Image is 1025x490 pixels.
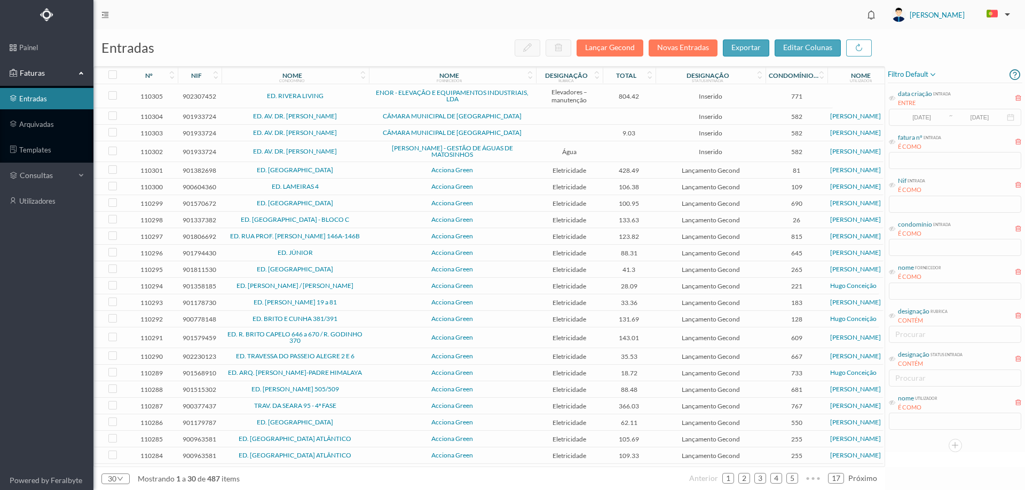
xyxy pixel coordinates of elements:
[723,39,769,57] button: exportar
[605,216,653,224] span: 133.63
[383,128,522,136] a: CÂMARA MUNICIPAL DE [GEOGRAPHIC_DATA]
[731,43,761,52] span: exportar
[539,315,600,323] span: Eletricidade
[768,334,825,342] span: 609
[830,128,881,136] a: [PERSON_NAME]
[545,71,588,79] div: designação
[180,334,219,342] span: 901579459
[431,298,473,306] a: Acciona Green
[658,216,763,224] span: Lançamento Gecond
[605,452,653,460] span: 109.33
[768,216,825,224] span: 26
[577,39,643,57] button: Lançar Gecond
[128,166,175,174] span: 110301
[932,220,951,228] div: entrada
[830,368,877,376] a: Hugo Conceição
[830,385,881,393] a: [PERSON_NAME]
[128,92,175,100] span: 110305
[439,71,459,79] div: nome
[605,334,653,342] span: 143.01
[898,186,925,195] div: É COMO
[768,315,825,323] span: 128
[786,473,798,484] li: 5
[605,435,653,443] span: 105.69
[658,166,763,174] span: Lançamento Gecond
[128,419,175,427] span: 110286
[898,229,951,238] div: É COMO
[658,385,763,393] span: Lançamento Gecond
[431,385,473,393] a: Acciona Green
[128,435,175,443] span: 110285
[145,71,153,79] div: nº
[253,315,337,323] a: ED. BRITO E CUNHA 381/391
[180,166,219,174] span: 901382698
[658,402,763,410] span: Lançamento Gecond
[272,182,319,190] a: ED. LAMEIRAS 4
[222,474,240,483] span: items
[830,166,881,174] a: [PERSON_NAME]
[830,232,881,240] a: [PERSON_NAME]
[850,78,872,83] div: utilizador
[431,182,473,190] a: Acciona Green
[180,249,219,257] span: 901794430
[768,352,825,360] span: 667
[40,8,53,21] img: Logo
[431,215,473,223] a: Acciona Green
[768,113,825,121] span: 582
[828,473,844,484] li: 17
[605,282,653,290] span: 28.09
[689,470,718,487] li: Página Anterior
[431,352,473,360] a: Acciona Green
[769,71,818,79] div: condomínio nº
[658,299,763,307] span: Lançamento Gecond
[431,315,473,323] a: Acciona Green
[768,452,825,460] span: 255
[431,368,473,376] a: Acciona Green
[830,282,877,290] a: Hugo Conceição
[692,78,723,83] div: status entrada
[929,350,963,358] div: status entrada
[768,232,825,240] span: 815
[914,393,937,401] div: utilizador
[539,385,600,393] span: Eletricidade
[771,470,782,486] a: 4
[539,183,600,191] span: Eletricidade
[768,166,825,174] span: 81
[768,282,825,290] span: 221
[539,435,600,443] span: Eletricidade
[848,470,877,487] li: Página Seguinte
[616,71,636,79] div: total
[206,474,222,483] span: 487
[128,216,175,224] span: 110298
[658,419,763,427] span: Lançamento Gecond
[830,451,881,459] a: [PERSON_NAME]
[116,476,123,482] i: icon: down
[898,176,906,186] div: Nif
[658,334,763,342] span: Lançamento Gecond
[649,39,717,57] button: Novas Entradas
[605,266,653,274] span: 41.3
[830,199,881,207] a: [PERSON_NAME]
[605,402,653,410] span: 366.03
[254,298,337,306] a: ED. [PERSON_NAME] 19 a 81
[539,334,600,342] span: Eletricidade
[128,402,175,410] span: 110287
[253,128,337,136] a: ED. AV. DR. [PERSON_NAME]
[17,68,76,78] span: Faturas
[257,166,333,174] a: ED. [GEOGRAPHIC_DATA]
[180,419,219,427] span: 901179787
[830,215,881,223] a: [PERSON_NAME]
[898,133,922,142] div: fatura nº
[768,92,825,100] span: 771
[267,92,324,100] a: ED. RIVERA LIVING
[431,166,473,174] a: Acciona Green
[539,216,600,224] span: Eletricidade
[180,299,219,307] span: 901178730
[658,232,763,240] span: Lançamento Gecond
[539,419,600,427] span: Eletricidade
[128,266,175,274] span: 110295
[898,393,914,403] div: nome
[689,473,718,483] span: anterior
[768,199,825,207] span: 690
[830,265,881,273] a: [PERSON_NAME]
